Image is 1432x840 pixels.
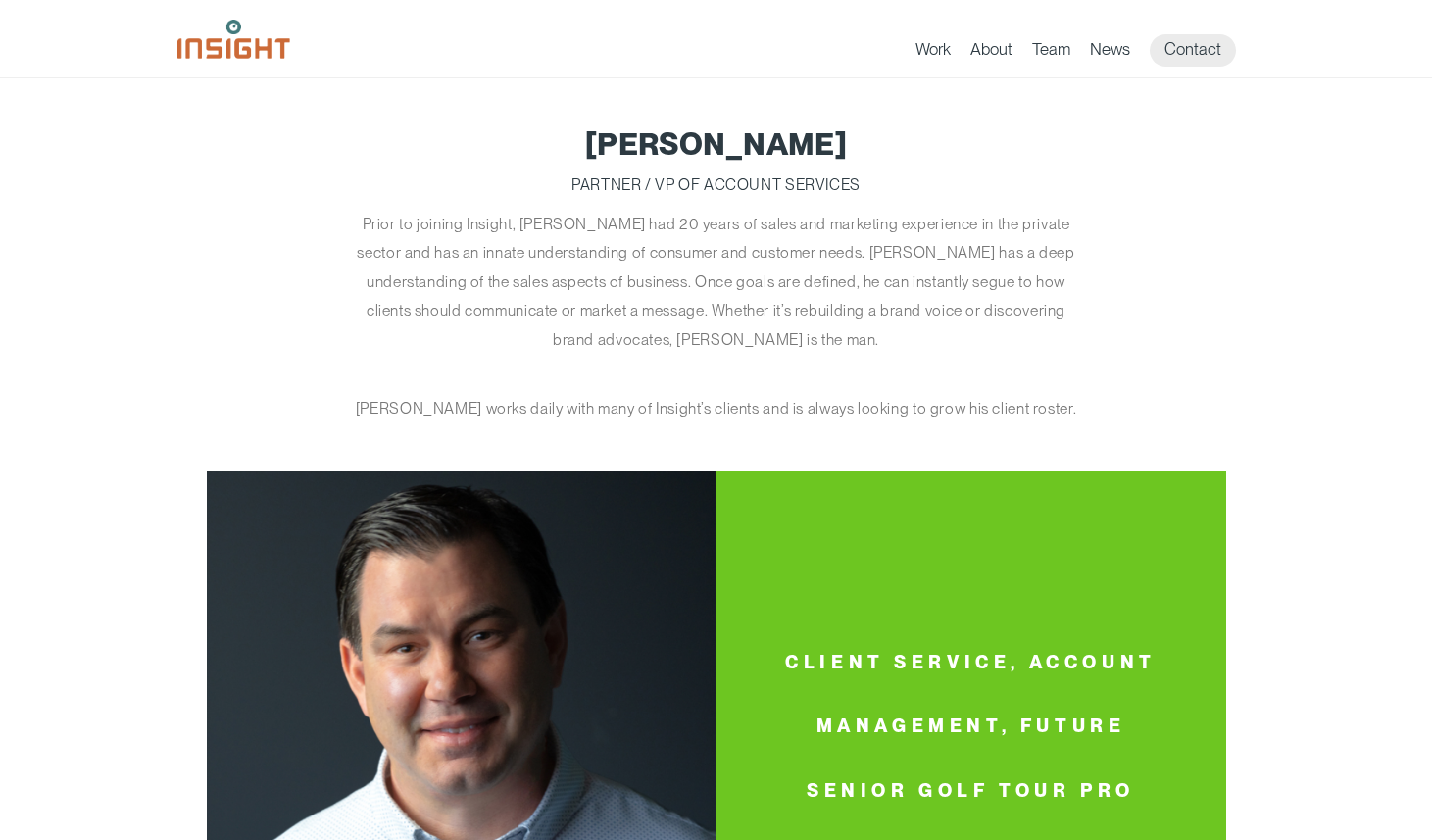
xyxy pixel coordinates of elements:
span: Client Service, Account Management, Future Senior Golf Tour Pro [765,630,1177,822]
img: Insight Marketing Design [177,20,290,59]
p: Prior to joining Insight, [PERSON_NAME] had 20 years of sales and marketing experience in the pri... [349,210,1084,355]
a: About [970,39,1012,67]
p: Partner / VP of Account Services [207,171,1226,200]
p: [PERSON_NAME] works daily with many of Insight’s clients and is always looking to grow his client... [349,394,1084,423]
a: Team [1032,39,1070,67]
a: Work [915,39,951,67]
a: News [1090,39,1130,67]
h1: [PERSON_NAME] [207,127,1226,161]
nav: primary navigation menu [915,34,1256,67]
a: Contact [1150,34,1236,67]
